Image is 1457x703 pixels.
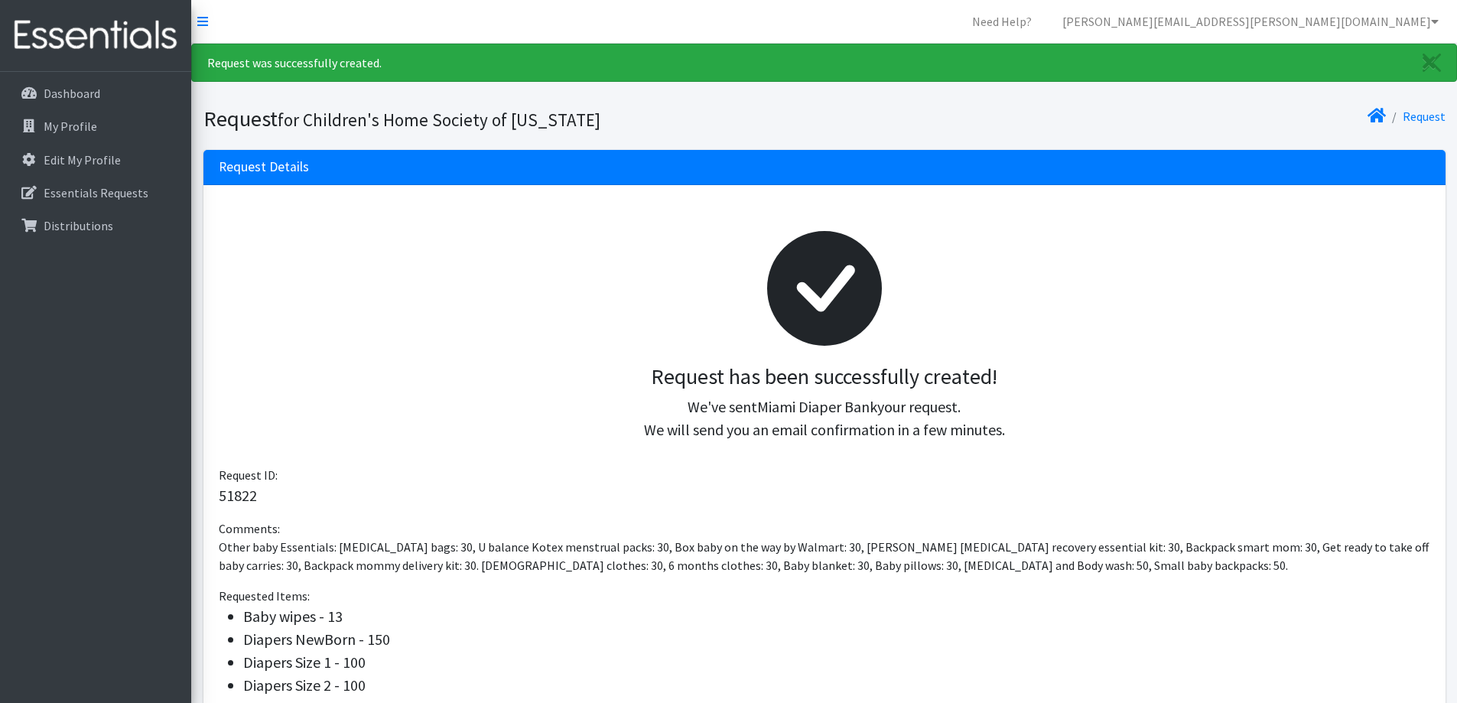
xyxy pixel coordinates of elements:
[219,467,278,483] span: Request ID:
[6,10,185,61] img: HumanEssentials
[6,145,185,175] a: Edit My Profile
[1407,44,1456,81] a: Close
[219,521,280,536] span: Comments:
[6,210,185,241] a: Distributions
[44,218,113,233] p: Distributions
[219,588,310,604] span: Requested Items:
[960,6,1044,37] a: Need Help?
[757,397,877,416] span: Miami Diaper Bank
[6,78,185,109] a: Dashboard
[243,651,1430,674] li: Diapers Size 1 - 100
[219,484,1430,507] p: 51822
[44,185,148,200] p: Essentials Requests
[44,86,100,101] p: Dashboard
[203,106,819,132] h1: Request
[6,111,185,142] a: My Profile
[44,119,97,134] p: My Profile
[278,109,600,131] small: for Children's Home Society of [US_STATE]
[219,538,1430,574] p: Other baby Essentials: [MEDICAL_DATA] bags: 30, U balance Kotex menstrual packs: 30, Box baby on ...
[1050,6,1451,37] a: [PERSON_NAME][EMAIL_ADDRESS][PERSON_NAME][DOMAIN_NAME]
[191,44,1457,82] div: Request was successfully created.
[243,628,1430,651] li: Diapers NewBorn - 150
[6,177,185,208] a: Essentials Requests
[243,674,1430,697] li: Diapers Size 2 - 100
[231,364,1418,390] h3: Request has been successfully created!
[219,159,309,175] h3: Request Details
[231,395,1418,441] p: We've sent your request. We will send you an email confirmation in a few minutes.
[1403,109,1446,124] a: Request
[243,605,1430,628] li: Baby wipes - 13
[44,152,121,168] p: Edit My Profile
